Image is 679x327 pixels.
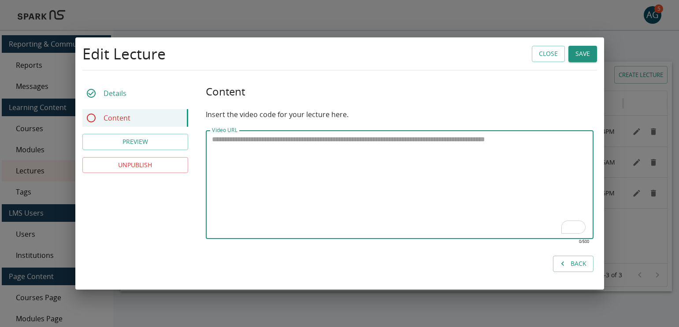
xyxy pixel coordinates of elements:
[212,126,237,134] label: Video URL
[212,134,587,235] textarea: To enrich screen reader interactions, please activate Accessibility in Grammarly extension settings
[553,256,594,272] button: Back
[82,85,188,127] div: Lecture Builder Tabs
[206,109,594,120] p: Insert the video code for your lecture here.
[82,134,188,150] button: Preview
[104,88,126,99] p: Details
[82,157,188,173] button: UNPUBLISH
[82,44,166,63] h4: Edit Lecture
[206,85,594,99] h5: Content
[568,46,597,62] button: Save
[104,113,130,123] p: Content
[532,46,565,62] button: Close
